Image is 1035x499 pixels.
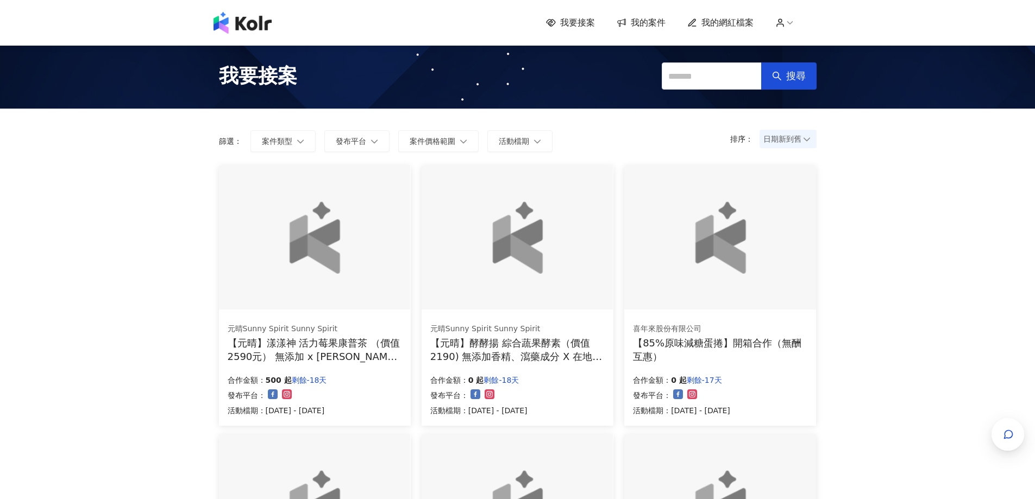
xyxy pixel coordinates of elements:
div: 元晴Sunny Spirit Sunny Spirit [430,324,604,334]
p: 合作金額： [430,374,468,387]
img: logo [469,201,565,274]
p: 剩餘-18天 [484,374,519,387]
a: 我的案件 [617,17,666,29]
div: 【元晴】漾漾神 活力莓果康普茶 （價值2590元） 無添加 x [PERSON_NAME]山小葉種紅茶 x 多國專利原料 x 營養博士科研 [228,336,402,363]
div: 【85%原味減糖蛋捲】開箱合作（無酬互惠） [633,336,807,363]
button: 發布平台 [324,130,390,152]
p: 發布平台： [633,389,671,402]
p: 排序： [730,135,760,143]
span: 我的網紅檔案 [701,17,754,29]
img: logo [267,201,362,274]
span: 搜尋 [786,70,806,82]
a: 我的網紅檔案 [687,17,754,29]
p: 0 起 [468,374,484,387]
button: 搜尋 [761,62,817,90]
p: 活動檔期：[DATE] - [DATE] [633,404,730,417]
p: 篩選： [219,137,242,146]
img: logo [214,12,272,34]
span: 我的案件 [631,17,666,29]
span: 發布平台 [336,137,366,146]
button: 案件類型 [250,130,316,152]
button: 案件價格範圍 [398,130,479,152]
span: search [772,71,782,81]
p: 剩餘-17天 [687,374,722,387]
p: 合作金額： [633,374,671,387]
span: 案件價格範圍 [410,137,455,146]
span: 我要接案 [219,62,297,90]
p: 500 起 [266,374,292,387]
p: 剩餘-18天 [292,374,327,387]
p: 發布平台： [430,389,468,402]
div: 元晴Sunny Spirit Sunny Spirit [228,324,402,334]
span: 我要接案 [560,17,595,29]
span: 活動檔期 [499,137,529,146]
button: 活動檔期 [487,130,553,152]
img: logo [672,201,768,274]
p: 合作金額： [228,374,266,387]
div: 【元晴】酵酵揚 綜合蔬果酵素（價值2190) 無添加香精、瀉藥成分 X 在地小農蔬果萃取 x 營養博士科研 [430,336,605,363]
div: 喜年來股份有限公司 [633,324,807,334]
a: 我要接案 [546,17,595,29]
p: 活動檔期：[DATE] - [DATE] [430,404,528,417]
p: 0 起 [671,374,687,387]
span: 日期新到舊 [763,131,813,147]
p: 活動檔期：[DATE] - [DATE] [228,404,327,417]
p: 發布平台： [228,389,266,402]
span: 案件類型 [262,137,292,146]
